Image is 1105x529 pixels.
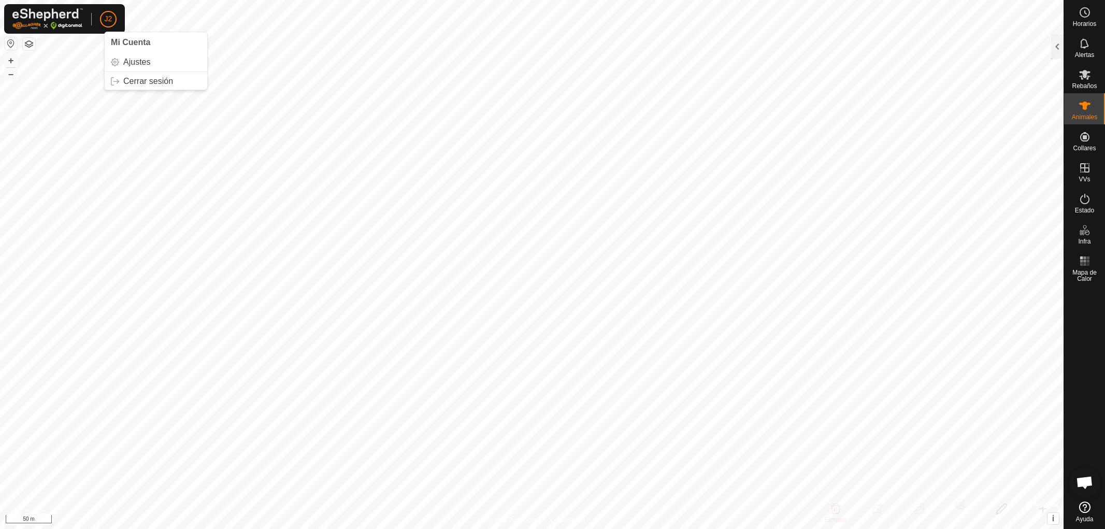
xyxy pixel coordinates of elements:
[1047,513,1059,524] button: i
[23,38,35,50] button: Capas del Mapa
[105,13,112,24] span: J2
[1072,114,1097,120] span: Animales
[5,54,17,67] button: +
[111,38,150,47] span: Mi Cuenta
[1078,238,1090,245] span: Infra
[1072,83,1097,89] span: Rebaños
[105,54,207,70] a: Ajustes
[1079,176,1090,182] span: VVs
[1075,52,1094,58] span: Alertas
[1076,516,1094,522] span: Ayuda
[12,8,83,30] img: Logo Gallagher
[1069,467,1100,498] div: Chat abierto
[123,77,173,85] span: Cerrar sesión
[5,68,17,80] button: –
[551,516,585,525] a: Contáctenos
[1073,21,1096,27] span: Horarios
[123,58,150,66] span: Ajustes
[478,516,538,525] a: Política de Privacidad
[1073,145,1096,151] span: Collares
[1075,207,1094,213] span: Estado
[105,73,207,90] a: Cerrar sesión
[1067,269,1102,282] span: Mapa de Calor
[1064,497,1105,526] a: Ayuda
[1052,514,1054,523] span: i
[5,37,17,50] button: Restablecer Mapa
